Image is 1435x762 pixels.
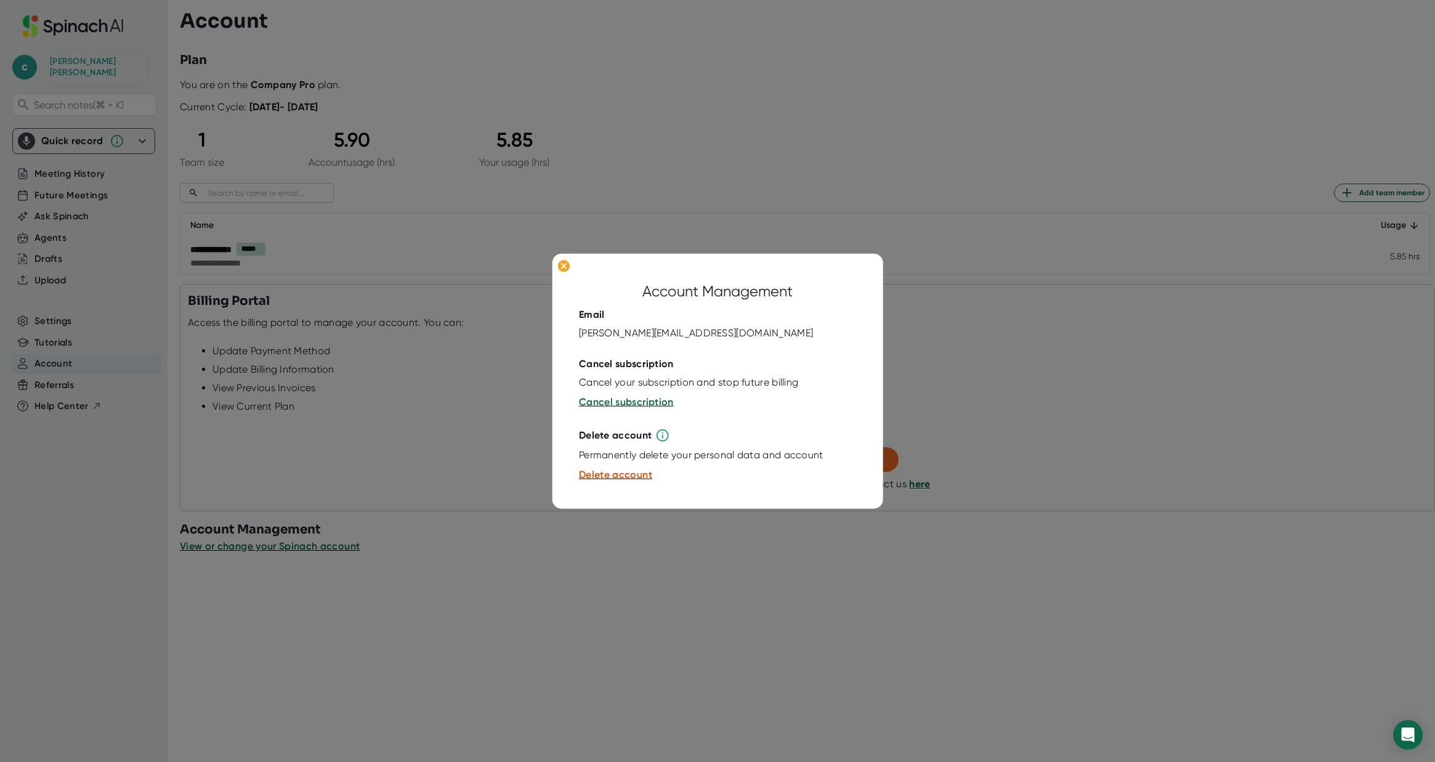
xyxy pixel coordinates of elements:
div: [PERSON_NAME][EMAIL_ADDRESS][DOMAIN_NAME] [579,327,813,339]
span: Delete account [579,469,652,480]
button: Delete account [579,468,652,482]
button: Cancel subscription [579,395,674,410]
div: Account Management [642,280,793,302]
div: Cancel your subscription and stop future billing [579,376,798,389]
div: Cancel subscription [579,358,674,370]
div: Delete account [579,429,652,442]
div: Open Intercom Messenger [1393,720,1423,750]
span: Cancel subscription [579,396,674,408]
div: Email [579,309,605,321]
div: Permanently delete your personal data and account [579,449,823,461]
